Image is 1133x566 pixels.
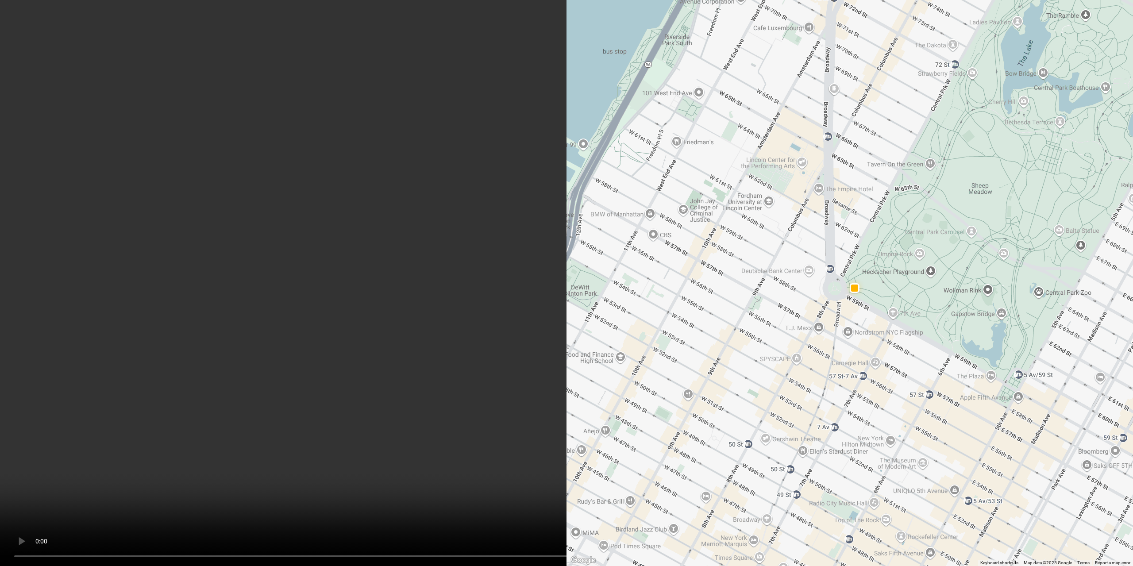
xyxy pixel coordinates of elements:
[569,554,598,566] a: Open this area in Google Maps (opens a new window)
[1095,560,1130,565] a: Report a map error
[980,560,1018,566] button: Keyboard shortcuts
[1024,560,1072,565] span: Map data ©2025 Google
[569,554,598,566] img: Google
[1077,560,1090,565] a: Terms (opens in new tab)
